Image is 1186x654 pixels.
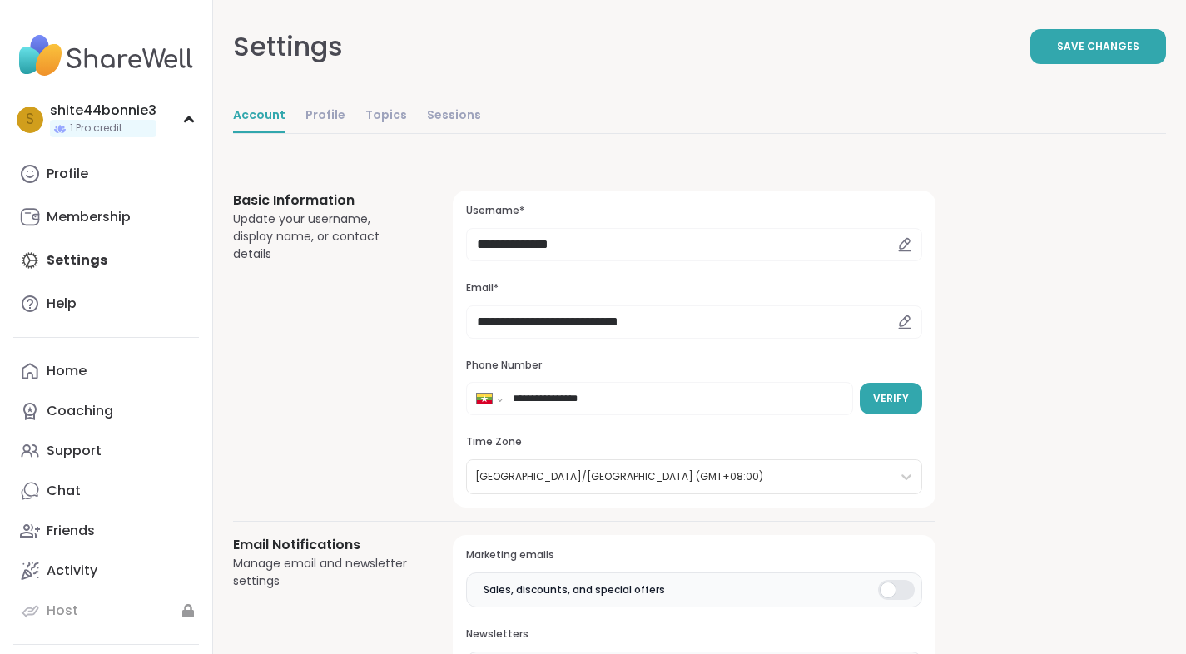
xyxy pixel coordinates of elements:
[47,402,113,420] div: Coaching
[233,100,285,133] a: Account
[233,191,413,211] h3: Basic Information
[13,351,199,391] a: Home
[13,551,199,591] a: Activity
[466,435,922,449] h3: Time Zone
[365,100,407,133] a: Topics
[13,197,199,237] a: Membership
[233,535,413,555] h3: Email Notifications
[13,471,199,511] a: Chat
[1057,39,1139,54] span: Save Changes
[47,165,88,183] div: Profile
[47,562,97,580] div: Activity
[1030,29,1166,64] button: Save Changes
[47,602,78,620] div: Host
[47,295,77,313] div: Help
[233,27,343,67] div: Settings
[47,482,81,500] div: Chat
[466,281,922,295] h3: Email*
[233,211,413,263] div: Update your username, display name, or contact details
[305,100,345,133] a: Profile
[860,383,922,414] button: Verify
[13,27,199,85] img: ShareWell Nav Logo
[47,362,87,380] div: Home
[466,359,922,373] h3: Phone Number
[427,100,481,133] a: Sessions
[466,548,922,562] h3: Marketing emails
[13,154,199,194] a: Profile
[13,284,199,324] a: Help
[233,555,413,590] div: Manage email and newsletter settings
[47,522,95,540] div: Friends
[13,591,199,631] a: Host
[13,431,199,471] a: Support
[26,109,34,131] span: s
[484,582,665,597] span: Sales, discounts, and special offers
[13,391,199,431] a: Coaching
[47,208,131,226] div: Membership
[873,391,909,406] span: Verify
[13,511,199,551] a: Friends
[466,627,922,642] h3: Newsletters
[70,121,122,136] span: 1 Pro credit
[50,102,156,120] div: shite44bonnie3
[47,442,102,460] div: Support
[466,204,922,218] h3: Username*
